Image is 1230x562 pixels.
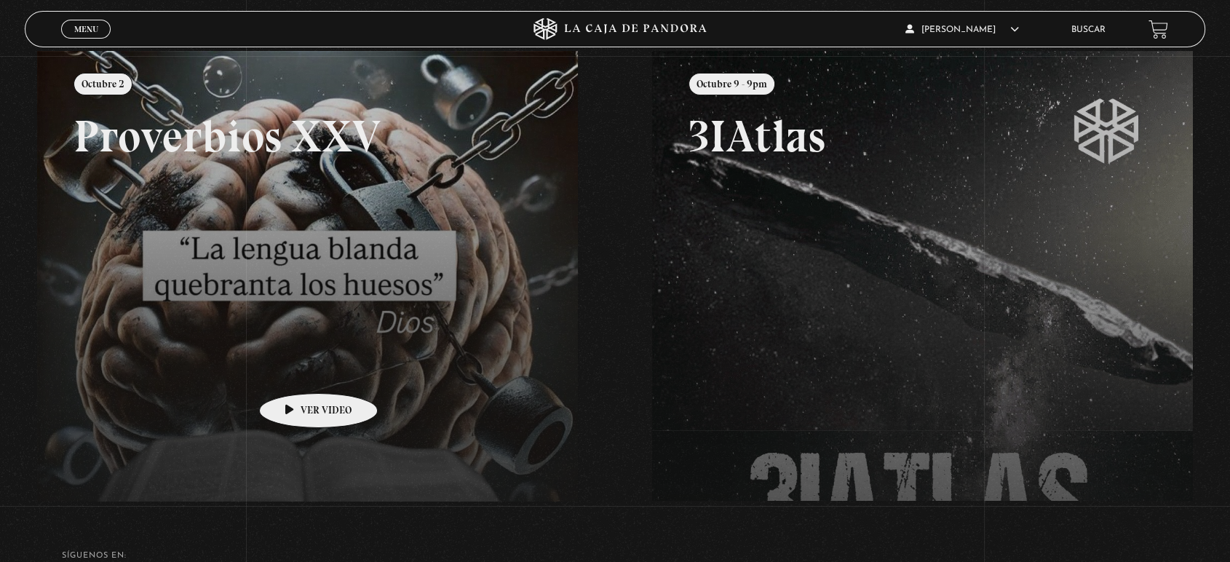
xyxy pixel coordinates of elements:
[62,552,1169,560] h4: SÍguenos en:
[1071,25,1105,34] a: Buscar
[905,25,1018,34] span: [PERSON_NAME]
[69,37,103,47] span: Cerrar
[74,25,98,33] span: Menu
[1148,20,1168,39] a: View your shopping cart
